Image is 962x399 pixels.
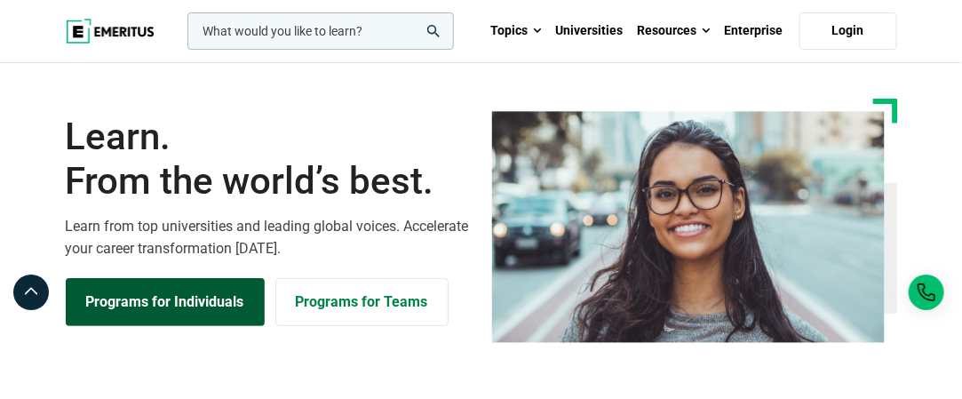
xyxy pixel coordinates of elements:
a: Explore Programs [66,278,265,326]
h1: Learn. [66,115,471,204]
a: Login [799,12,897,50]
a: Explore for Business [275,278,449,326]
input: woocommerce-product-search-field-0 [187,12,454,50]
img: Learn from the world's best [492,111,885,343]
span: From the world’s best. [66,159,471,203]
p: Learn from top universities and leading global voices. Accelerate your career transformation [DATE]. [66,215,471,260]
